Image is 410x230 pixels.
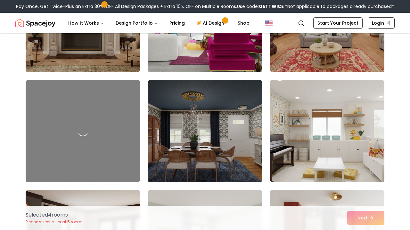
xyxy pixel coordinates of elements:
img: Room room-60 [267,77,387,185]
img: United States [265,19,273,27]
p: Selected 4 room s [26,211,84,219]
nav: Main [63,17,255,29]
span: *Not applicable to packages already purchased* [284,3,394,10]
a: Pricing [164,17,190,29]
img: Spacejoy Logo [15,17,55,29]
button: How It Works [63,17,109,29]
b: GETTWICE [259,3,284,10]
div: Pay Once, Get Twice-Plus an Extra 30% OFF All Design Packages + Extra 10% OFF on Multiple Rooms. [16,3,394,10]
a: AI Design [191,17,231,29]
button: Design Portfolio [111,17,163,29]
a: Start Your Project [313,17,363,29]
p: Please select at least 5 rooms [26,219,84,225]
img: Room room-59 [148,80,262,182]
a: Spacejoy [15,17,55,29]
a: Shop [233,17,255,29]
nav: Global [15,13,395,33]
span: Use code: [237,3,284,10]
a: Login [368,17,395,29]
